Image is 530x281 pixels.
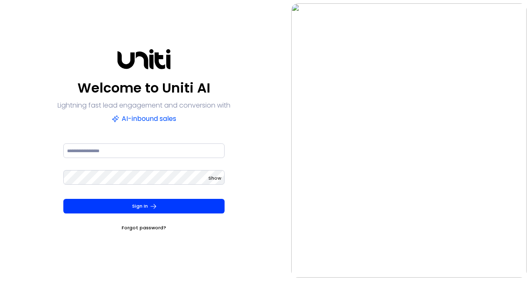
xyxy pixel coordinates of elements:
[57,100,230,111] p: Lightning fast lead engagement and conversion with
[208,174,221,182] button: Show
[63,199,225,213] button: Sign In
[208,175,221,181] span: Show
[77,78,210,98] p: Welcome to Uniti AI
[112,113,176,125] p: AI-inbound sales
[291,3,527,278] img: auth-hero.png
[122,223,166,232] a: Forgot password?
